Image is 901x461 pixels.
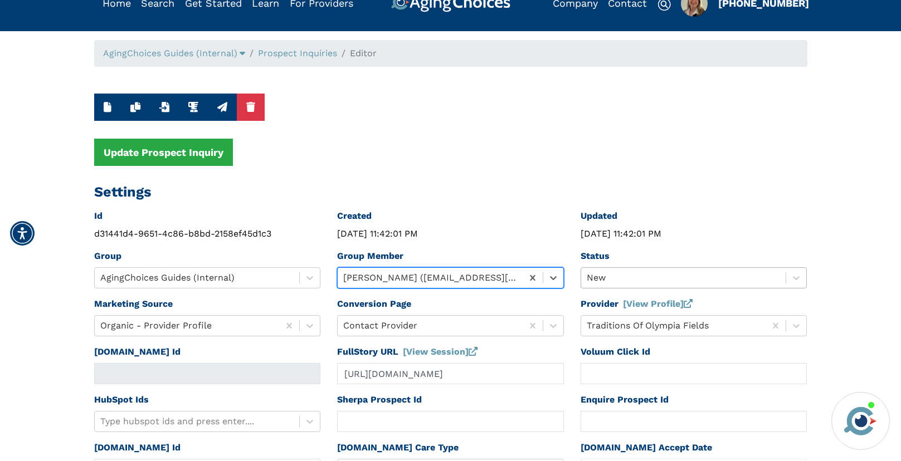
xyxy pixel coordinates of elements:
[403,346,478,357] a: [View Session]
[258,48,337,58] a: Prospect Inquiries
[623,298,693,309] a: [View Profile]
[337,297,411,311] label: Conversion Page
[103,48,237,58] span: AgingChoices Guides (Internal)
[150,94,179,121] button: Import from youcanbook.me
[337,249,403,263] label: Group Member
[337,393,422,406] label: Sherpa Prospect Id
[841,402,879,440] img: avatar
[337,345,478,359] label: FullStory URL
[179,94,208,121] button: Run Integration
[581,297,693,311] label: Provider
[581,209,617,223] label: Updated
[94,139,233,166] button: Update Prospect Inquiry
[337,227,564,241] div: [DATE] 11:42:01 PM
[94,297,173,311] label: Marketing Source
[581,441,712,454] label: [DOMAIN_NAME] Accept Date
[94,184,807,200] h2: Settings
[581,249,610,263] label: Status
[350,48,377,58] span: Editor
[94,345,181,359] label: [DOMAIN_NAME] Id
[94,393,149,406] label: HubSpot Ids
[337,209,372,223] label: Created
[94,40,807,67] nav: breadcrumb
[10,221,35,246] div: Accessibility Menu
[103,48,245,58] a: AgingChoices Guides (Internal)
[237,94,265,121] button: Delete
[581,345,650,359] label: Voluum Click Id
[94,441,181,454] label: [DOMAIN_NAME] Id
[121,94,150,121] button: Duplicate
[94,227,321,241] div: d31441d4-9651-4c86-b8bd-2158ef45d1c3
[581,227,807,241] div: [DATE] 11:42:01 PM
[94,94,121,121] button: New
[581,393,669,406] label: Enquire Prospect Id
[208,94,237,121] button: Run Caring Integration
[103,47,245,60] div: Popover trigger
[337,441,459,454] label: [DOMAIN_NAME] Care Type
[94,209,103,223] label: Id
[94,249,121,263] label: Group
